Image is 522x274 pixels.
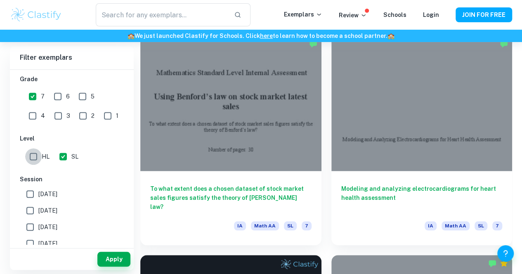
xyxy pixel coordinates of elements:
[500,40,508,48] img: Marked
[383,12,406,18] a: Schools
[492,221,502,230] span: 7
[128,33,135,39] span: 🏫
[71,152,78,161] span: SL
[38,190,57,199] span: [DATE]
[234,221,246,230] span: IA
[91,111,94,120] span: 2
[42,152,50,161] span: HL
[38,206,57,215] span: [DATE]
[500,259,508,267] div: Premium
[387,33,394,39] span: 🏫
[497,245,514,262] button: Help and Feedback
[10,7,62,23] img: Clastify logo
[20,175,124,184] h6: Session
[260,33,273,39] a: here
[423,12,439,18] a: Login
[116,111,118,120] span: 1
[150,184,312,211] h6: To what extent does a chosen dataset of stock market sales figures satisfy the theory of [PERSON_...
[2,31,520,40] h6: We just launched Clastify for Schools. Click to learn how to become a school partner.
[425,221,437,230] span: IA
[331,35,513,245] a: Modeling and analyzing electrocardiograms for heart health assessmentIAMath AASL7
[41,92,45,101] span: 7
[302,221,312,230] span: 7
[41,111,45,120] span: 4
[38,222,57,232] span: [DATE]
[20,75,124,84] h6: Grade
[91,92,94,101] span: 5
[20,134,124,143] h6: Level
[341,184,503,211] h6: Modeling and analyzing electrocardiograms for heart health assessment
[66,92,70,101] span: 6
[66,111,70,120] span: 3
[38,239,57,248] span: [DATE]
[97,252,130,267] button: Apply
[488,259,496,267] img: Marked
[284,221,297,230] span: SL
[10,46,134,69] h6: Filter exemplars
[456,7,512,22] button: JOIN FOR FREE
[251,221,279,230] span: Math AA
[309,40,317,48] img: Marked
[96,3,228,26] input: Search for any exemplars...
[442,221,470,230] span: Math AA
[339,11,367,20] p: Review
[140,35,321,245] a: To what extent does a chosen dataset of stock market sales figures satisfy the theory of [PERSON_...
[284,10,322,19] p: Exemplars
[475,221,487,230] span: SL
